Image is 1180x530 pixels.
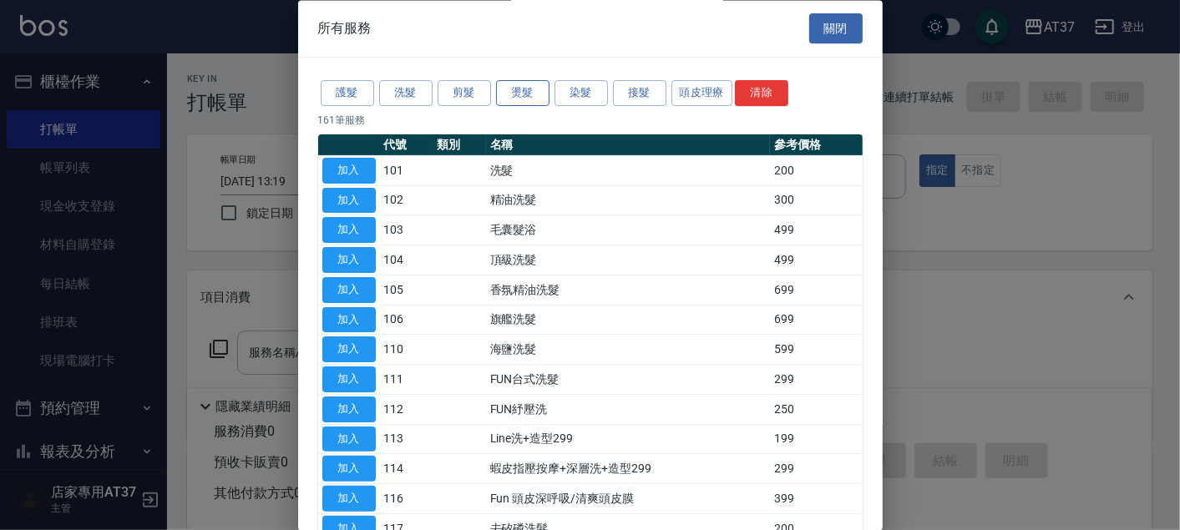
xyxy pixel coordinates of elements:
td: 111 [380,365,433,395]
td: 114 [380,454,433,484]
td: 299 [770,365,862,395]
th: 參考價格 [770,134,862,156]
td: 104 [380,245,433,275]
td: 250 [770,395,862,425]
td: 110 [380,335,433,365]
button: 頭皮理療 [671,81,733,107]
button: 加入 [322,487,376,512]
td: Fun 頭皮深呼吸/清爽頭皮膜 [486,484,771,514]
td: 399 [770,484,862,514]
button: 加入 [322,277,376,303]
td: 699 [770,305,862,336]
td: 頂級洗髮 [486,245,771,275]
td: 海鹽洗髮 [486,335,771,365]
td: FUN台式洗髮 [486,365,771,395]
span: 所有服務 [318,20,372,37]
td: 洗髮 [486,156,771,186]
td: 113 [380,425,433,455]
td: 299 [770,454,862,484]
td: 699 [770,275,862,305]
th: 類別 [433,134,486,156]
button: 加入 [322,427,376,452]
button: 加入 [322,218,376,244]
button: 關閉 [809,13,863,44]
td: 102 [380,186,433,216]
button: 染髮 [555,81,608,107]
td: 599 [770,335,862,365]
td: FUN紓壓洗 [486,395,771,425]
th: 名稱 [486,134,771,156]
td: 112 [380,395,433,425]
td: 毛囊髮浴 [486,215,771,245]
td: 香氛精油洗髮 [486,275,771,305]
button: 加入 [322,307,376,333]
button: 加入 [322,457,376,482]
button: 剪髮 [438,81,491,107]
button: 加入 [322,396,376,422]
td: 116 [380,484,433,514]
button: 洗髮 [379,81,433,107]
button: 燙髮 [496,81,549,107]
button: 加入 [322,248,376,274]
td: 101 [380,156,433,186]
button: 加入 [322,158,376,184]
td: 199 [770,425,862,455]
button: 加入 [322,337,376,363]
td: 103 [380,215,433,245]
button: 接髮 [613,81,666,107]
td: 旗艦洗髮 [486,305,771,336]
td: 499 [770,215,862,245]
td: 300 [770,186,862,216]
td: Line洗+造型299 [486,425,771,455]
button: 護髮 [321,81,374,107]
td: 105 [380,275,433,305]
button: 加入 [322,188,376,214]
th: 代號 [380,134,433,156]
button: 加入 [322,367,376,393]
td: 106 [380,305,433,336]
button: 清除 [735,81,788,107]
p: 161 筆服務 [318,113,863,128]
td: 200 [770,156,862,186]
td: 499 [770,245,862,275]
td: 精油洗髮 [486,186,771,216]
td: 蝦皮指壓按摩+深層洗+造型299 [486,454,771,484]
